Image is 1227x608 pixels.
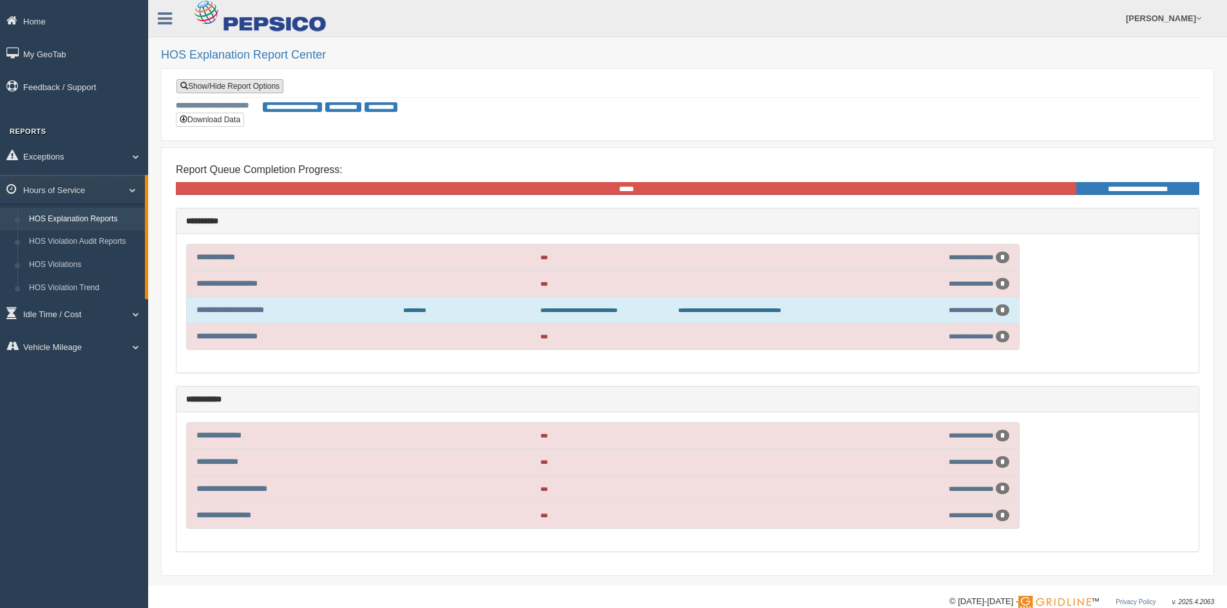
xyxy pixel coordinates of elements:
[23,230,145,253] a: HOS Violation Audit Reports
[23,253,145,277] a: HOS Violations
[23,208,145,231] a: HOS Explanation Reports
[176,164,1199,176] h4: Report Queue Completion Progress:
[161,49,1214,62] h2: HOS Explanation Report Center
[1116,598,1156,605] a: Privacy Policy
[176,79,283,93] a: Show/Hide Report Options
[23,277,145,300] a: HOS Violation Trend
[176,113,244,127] button: Download Data
[1172,598,1214,605] span: v. 2025.4.2063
